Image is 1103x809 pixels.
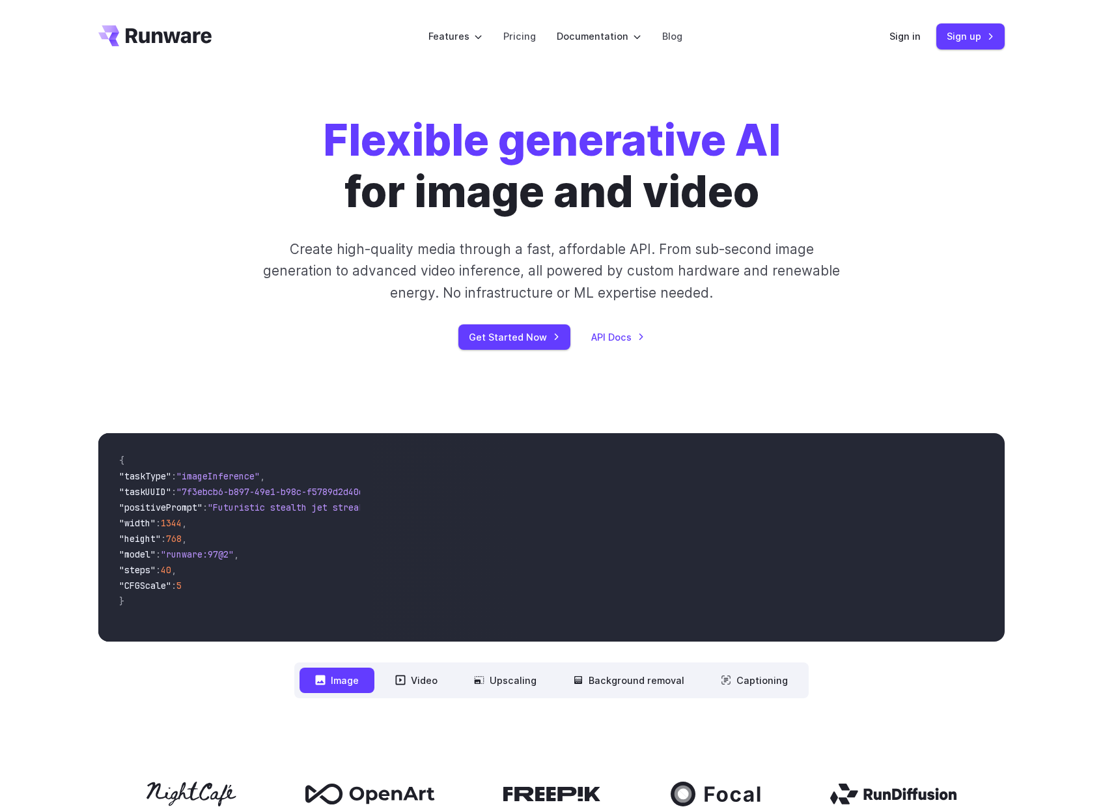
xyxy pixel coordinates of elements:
span: "taskUUID" [119,486,171,498]
span: : [202,502,208,513]
span: : [156,564,161,576]
span: : [161,533,166,545]
span: "Futuristic stealth jet streaking through a neon-lit cityscape with glowing purple exhaust" [208,502,682,513]
a: Sign in [889,29,921,44]
p: Create high-quality media through a fast, affordable API. From sub-second image generation to adv... [262,238,842,304]
span: 1344 [161,517,182,529]
button: Background removal [557,668,700,693]
button: Image [300,668,374,693]
span: "imageInference" [176,470,260,482]
span: , [182,533,187,545]
span: : [171,486,176,498]
strong: Flexible generative AI [323,114,781,166]
label: Documentation [557,29,641,44]
span: , [171,564,176,576]
span: "model" [119,548,156,560]
span: : [156,517,161,529]
span: "taskType" [119,470,171,482]
span: : [156,548,161,560]
span: , [182,517,187,529]
span: : [171,470,176,482]
span: 768 [166,533,182,545]
span: 5 [176,580,182,591]
button: Upscaling [458,668,552,693]
span: "runware:97@2" [161,548,234,560]
span: "height" [119,533,161,545]
span: , [234,548,239,560]
span: "7f3ebcb6-b897-49e1-b98c-f5789d2d40d7" [176,486,374,498]
a: Get Started Now [458,324,570,350]
span: "CFGScale" [119,580,171,591]
span: "positivePrompt" [119,502,202,513]
span: { [119,455,124,466]
span: "width" [119,517,156,529]
button: Video [380,668,453,693]
h1: for image and video [323,115,781,218]
button: Captioning [705,668,803,693]
span: : [171,580,176,591]
span: } [119,595,124,607]
span: 40 [161,564,171,576]
a: Sign up [936,23,1005,49]
a: Pricing [503,29,536,44]
a: Go to / [98,25,212,46]
span: , [260,470,265,482]
a: API Docs [591,330,645,345]
label: Features [428,29,482,44]
span: "steps" [119,564,156,576]
a: Blog [662,29,682,44]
